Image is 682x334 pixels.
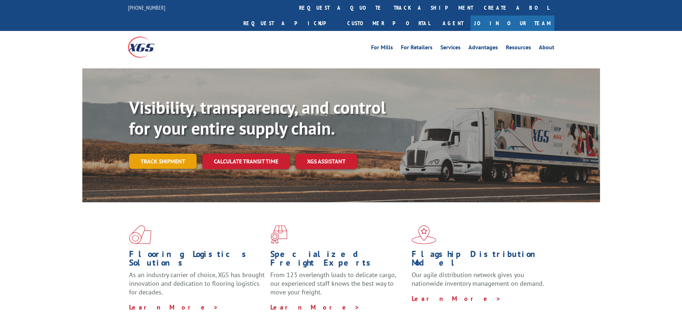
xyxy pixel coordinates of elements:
[506,45,531,53] a: Resources
[128,4,165,11] a: [PHONE_NUMBER]
[238,15,342,31] a: Request a pickup
[129,250,265,271] h1: Flooring Logistics Solutions
[270,303,360,311] a: Learn More >
[202,154,290,169] a: Calculate transit time
[342,15,435,31] a: Customer Portal
[296,154,357,169] a: XGS ASSISTANT
[371,45,393,53] a: For Mills
[129,96,386,139] b: Visibility, transparency, and control for your entire supply chain.
[270,225,287,244] img: xgs-icon-focused-on-flooring-red
[270,250,406,271] h1: Specialized Freight Experts
[270,271,406,303] p: From 123 overlength loads to delicate cargo, our experienced staff knows the best way to move you...
[412,271,544,288] span: Our agile distribution network gives you nationwide inventory management on demand.
[440,45,461,53] a: Services
[412,225,436,244] img: xgs-icon-flagship-distribution-model-red
[129,303,219,311] a: Learn More >
[539,45,554,53] a: About
[412,294,501,303] a: Learn More >
[129,225,151,244] img: xgs-icon-total-supply-chain-intelligence-red
[129,154,197,169] a: Track shipment
[401,45,432,53] a: For Retailers
[471,15,554,31] a: Join Our Team
[129,271,265,296] span: As an industry carrier of choice, XGS has brought innovation and dedication to flooring logistics...
[435,15,471,31] a: Agent
[412,250,548,271] h1: Flagship Distribution Model
[468,45,498,53] a: Advantages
